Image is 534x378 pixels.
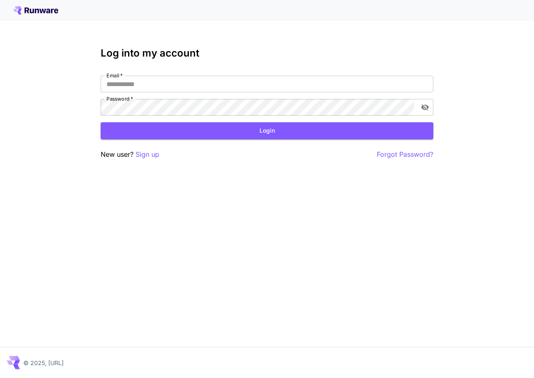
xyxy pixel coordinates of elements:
[106,72,123,79] label: Email
[101,47,433,59] h3: Log into my account
[101,122,433,139] button: Login
[23,358,64,367] p: © 2025, [URL]
[106,95,133,102] label: Password
[377,149,433,160] button: Forgot Password?
[136,149,159,160] button: Sign up
[418,100,433,115] button: toggle password visibility
[101,149,159,160] p: New user?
